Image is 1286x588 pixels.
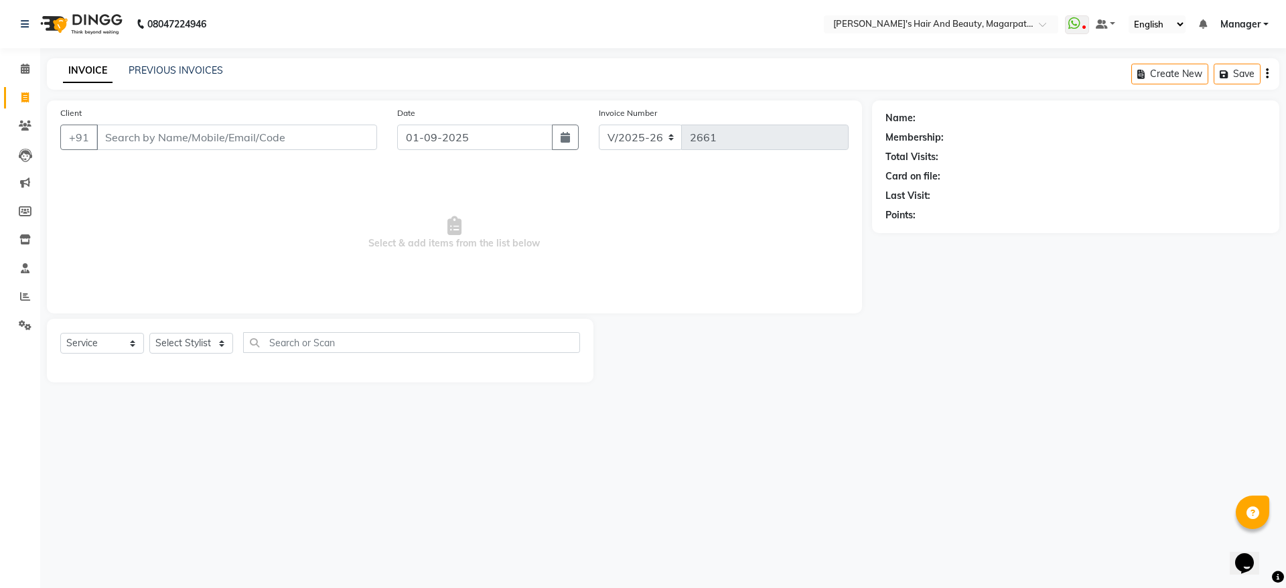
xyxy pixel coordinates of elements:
[129,64,223,76] a: PREVIOUS INVOICES
[1230,534,1273,575] iframe: chat widget
[885,111,916,125] div: Name:
[599,107,657,119] label: Invoice Number
[885,169,940,183] div: Card on file:
[96,125,377,150] input: Search by Name/Mobile/Email/Code
[885,150,938,164] div: Total Visits:
[147,5,206,43] b: 08047224946
[397,107,415,119] label: Date
[34,5,126,43] img: logo
[60,125,98,150] button: +91
[60,166,849,300] span: Select & add items from the list below
[885,131,944,145] div: Membership:
[1220,17,1261,31] span: Manager
[885,208,916,222] div: Points:
[60,107,82,119] label: Client
[1131,64,1208,84] button: Create New
[243,332,580,353] input: Search or Scan
[63,59,113,83] a: INVOICE
[885,189,930,203] div: Last Visit:
[1214,64,1261,84] button: Save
